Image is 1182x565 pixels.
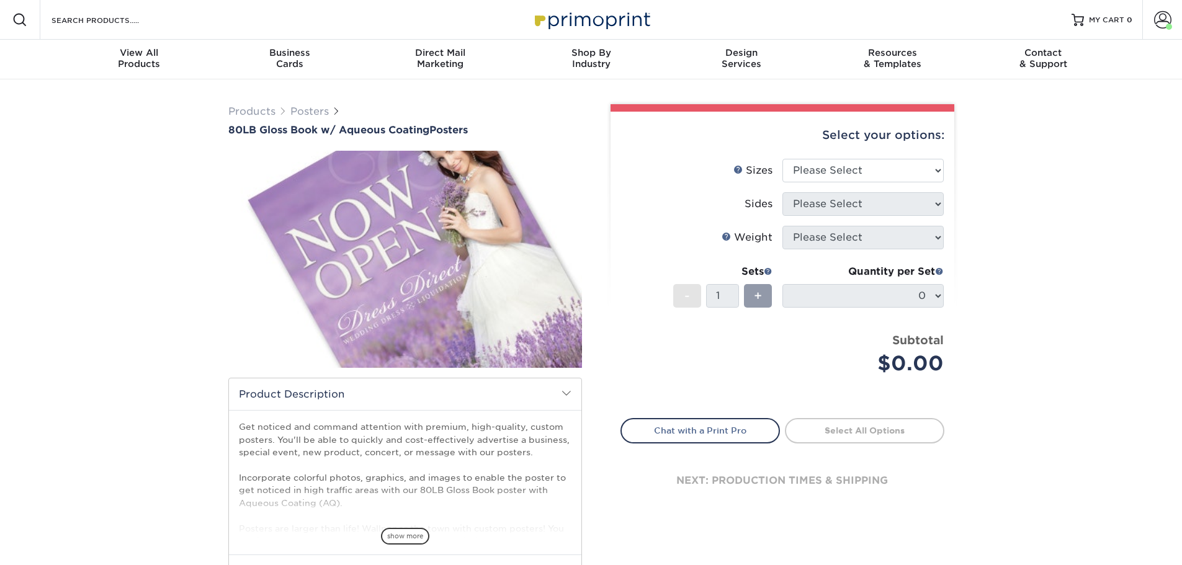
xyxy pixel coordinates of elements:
[792,349,944,378] div: $0.00
[817,47,968,69] div: & Templates
[228,124,582,136] h1: Posters
[214,47,365,58] span: Business
[365,47,516,69] div: Marketing
[968,47,1119,69] div: & Support
[516,47,666,69] div: Industry
[666,40,817,79] a: DesignServices
[817,47,968,58] span: Resources
[228,124,429,136] span: 80LB Gloss Book w/ Aqueous Coating
[666,47,817,58] span: Design
[722,230,772,245] div: Weight
[684,287,690,305] span: -
[733,163,772,178] div: Sizes
[516,47,666,58] span: Shop By
[620,443,944,518] div: next: production times & shipping
[1089,15,1124,25] span: MY CART
[785,418,944,443] a: Select All Options
[529,6,653,33] img: Primoprint
[620,112,944,159] div: Select your options:
[968,40,1119,79] a: Contact& Support
[64,40,215,79] a: View AllProducts
[228,137,582,381] img: 80LB Gloss Book<br/>w/ Aqueous Coating 01
[214,40,365,79] a: BusinessCards
[620,418,780,443] a: Chat with a Print Pro
[64,47,215,58] span: View All
[892,333,944,347] strong: Subtotal
[64,47,215,69] div: Products
[365,40,516,79] a: Direct MailMarketing
[782,264,944,279] div: Quantity per Set
[666,47,817,69] div: Services
[228,124,582,136] a: 80LB Gloss Book w/ Aqueous CoatingPosters
[229,378,581,410] h2: Product Description
[968,47,1119,58] span: Contact
[290,105,329,117] a: Posters
[228,105,275,117] a: Products
[817,40,968,79] a: Resources& Templates
[50,12,171,27] input: SEARCH PRODUCTS.....
[673,264,772,279] div: Sets
[365,47,516,58] span: Direct Mail
[754,287,762,305] span: +
[381,528,429,545] span: show more
[516,40,666,79] a: Shop ByIndustry
[214,47,365,69] div: Cards
[745,197,772,211] div: Sides
[1127,16,1132,24] span: 0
